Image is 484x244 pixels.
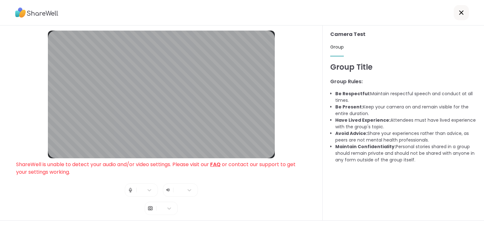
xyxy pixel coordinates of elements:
[210,161,221,168] a: FAQ
[335,117,390,123] b: Have Lived Experience:
[330,31,476,38] h3: Camera Test
[335,143,476,163] li: Personal stories shared in a group should remain private and should not be shared with anyone in ...
[173,186,174,194] span: |
[335,117,476,130] li: Attendees must have lived experience with the group's topic.
[15,5,58,20] img: ShareWell Logo
[156,202,157,215] span: |
[330,61,476,73] h1: Group Title
[136,184,137,196] span: |
[16,161,296,176] span: ShareWell is unable to detect your audio and/or video settings. Please visit our or contact our s...
[335,90,476,104] li: Maintain respectful speech and conduct at all times.
[335,130,476,143] li: Share your experiences rather than advice, as peers are not mental health professionals.
[335,90,370,97] b: Be Respectful:
[147,202,153,215] img: Camera
[128,184,133,196] img: Microphone
[335,104,363,110] b: Be Present:
[330,44,344,50] span: Group
[335,104,476,117] li: Keep your camera on and remain visible for the entire duration.
[335,130,367,137] b: Avoid Advice:
[330,78,476,85] h3: Group Rules:
[335,143,396,150] b: Maintain Confidentiality:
